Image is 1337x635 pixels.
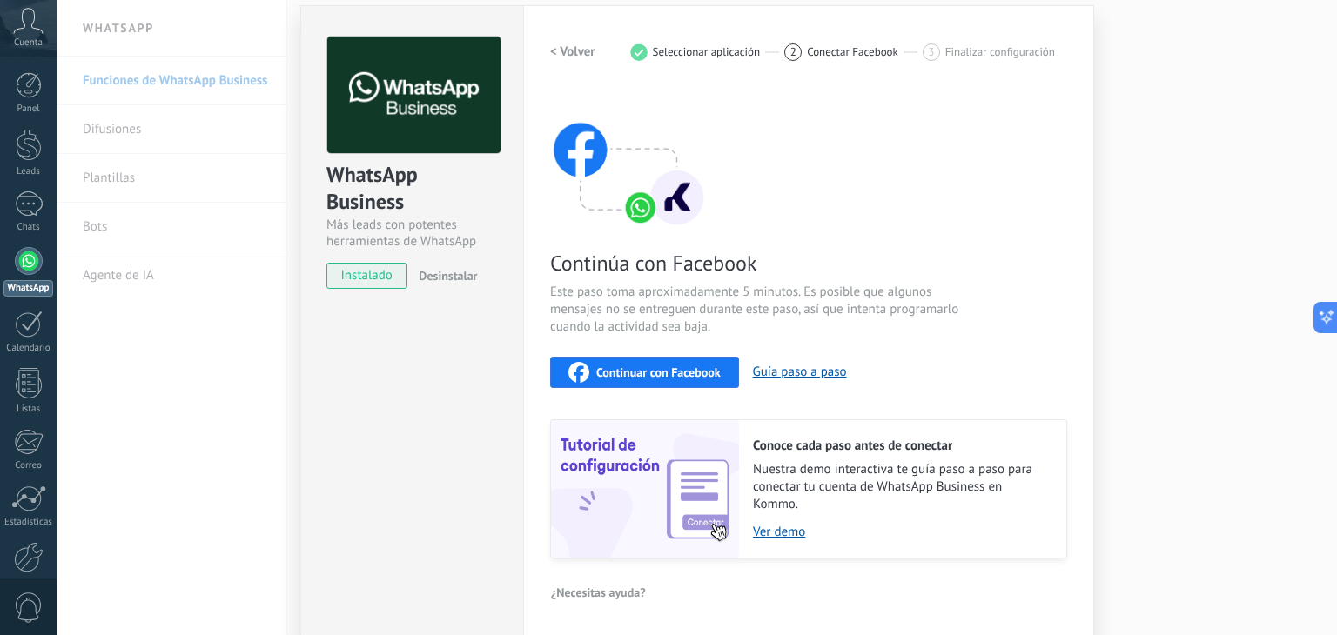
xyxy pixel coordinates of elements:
[3,460,54,471] div: Correo
[550,357,739,388] button: Continuar con Facebook
[3,104,54,115] div: Panel
[550,43,595,60] h2: < Volver
[3,280,53,297] div: WhatsApp
[596,366,721,378] span: Continuar con Facebook
[550,37,595,68] button: < Volver
[326,217,498,250] div: Más leads con potentes herramientas de WhatsApp
[3,222,54,233] div: Chats
[551,586,646,598] span: ¿Necesitas ayuda?
[753,461,1049,513] span: Nuestra demo interactiva te guía paso a paso para conectar tu cuenta de WhatsApp Business en Kommo.
[790,44,796,59] span: 2
[14,37,43,49] span: Cuenta
[327,37,501,154] img: logo_main.png
[3,404,54,415] div: Listas
[3,343,54,354] div: Calendario
[412,263,477,289] button: Desinstalar
[3,166,54,177] div: Leads
[550,284,964,336] span: Este paso toma aproximadamente 5 minutos. Es posible que algunos mensajes no se entreguen durante...
[550,579,647,605] button: ¿Necesitas ayuda?
[327,263,406,289] span: instalado
[3,517,54,528] div: Estadísticas
[550,89,707,228] img: connect with facebook
[807,45,898,58] span: Conectar Facebook
[550,250,964,277] span: Continúa con Facebook
[928,44,934,59] span: 3
[653,45,761,58] span: Seleccionar aplicación
[945,45,1055,58] span: Finalizar configuración
[753,364,847,380] button: Guía paso a paso
[326,161,498,217] div: WhatsApp Business
[753,524,1049,540] a: Ver demo
[419,268,477,284] span: Desinstalar
[753,438,1049,454] h2: Conoce cada paso antes de conectar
